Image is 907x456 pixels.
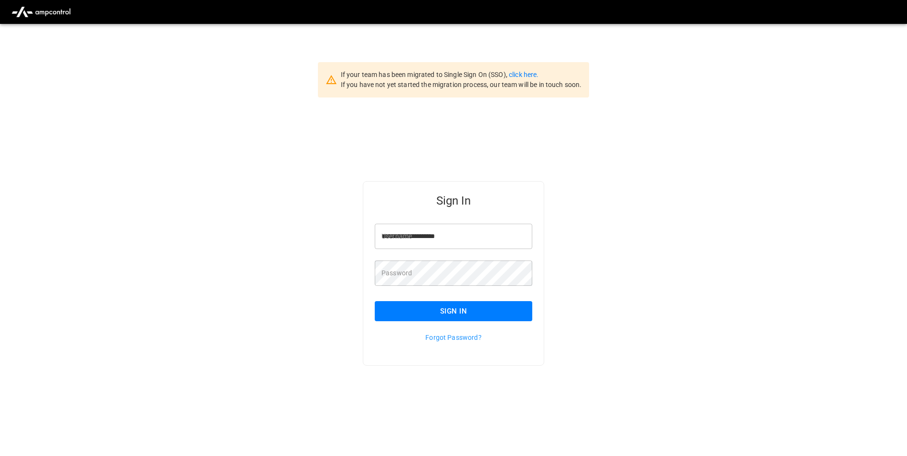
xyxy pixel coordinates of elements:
a: click here. [509,71,538,78]
button: Sign In [375,301,532,321]
span: If you have not yet started the migration process, our team will be in touch soon. [341,81,582,88]
span: If your team has been migrated to Single Sign On (SSO), [341,71,509,78]
img: ampcontrol.io logo [8,3,74,21]
p: Forgot Password? [375,333,532,342]
h5: Sign In [375,193,532,208]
